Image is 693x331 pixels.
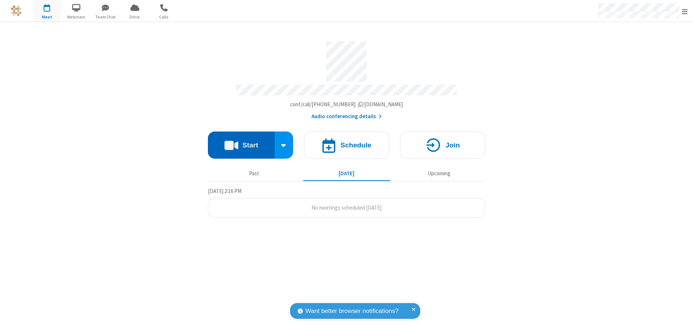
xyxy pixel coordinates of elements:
[305,306,398,316] span: Want better browser notifications?
[275,132,293,159] div: Start conference options
[242,142,258,149] h4: Start
[63,14,90,20] span: Webinars
[290,101,403,108] span: Copy my meeting room link
[304,132,389,159] button: Schedule
[340,142,371,149] h4: Schedule
[400,132,485,159] button: Join
[290,100,403,109] button: Copy my meeting room linkCopy my meeting room link
[208,187,485,218] section: Today's Meetings
[151,14,178,20] span: Calls
[208,188,241,194] span: [DATE] 2:16 PM
[92,14,119,20] span: Team Chat
[211,167,298,180] button: Past
[311,204,382,211] span: No meetings scheduled [DATE]
[311,112,382,121] button: Audio conferencing details
[445,142,460,149] h4: Join
[208,132,275,159] button: Start
[34,14,61,20] span: Meet
[396,167,483,180] button: Upcoming
[303,167,390,180] button: [DATE]
[121,14,148,20] span: Drive
[11,5,22,16] img: QA Selenium DO NOT DELETE OR CHANGE
[208,36,485,121] section: Account details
